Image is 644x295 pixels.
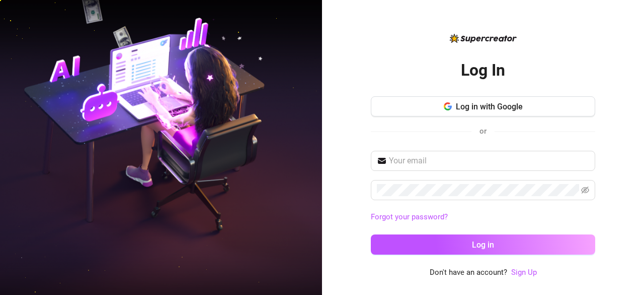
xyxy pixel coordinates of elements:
a: Forgot your password? [371,212,448,221]
input: Your email [389,155,589,167]
span: Don't have an account? [430,267,507,279]
a: Sign Up [511,267,537,279]
a: Forgot your password? [371,211,595,223]
h2: Log In [461,60,505,81]
span: Log in with Google [456,102,523,111]
span: Log in [472,240,494,250]
span: eye-invisible [581,186,589,194]
button: Log in [371,234,595,255]
button: Log in with Google [371,96,595,116]
a: Sign Up [511,268,537,277]
span: or [479,127,487,136]
img: logo-BBDzfeDw.svg [450,34,517,43]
